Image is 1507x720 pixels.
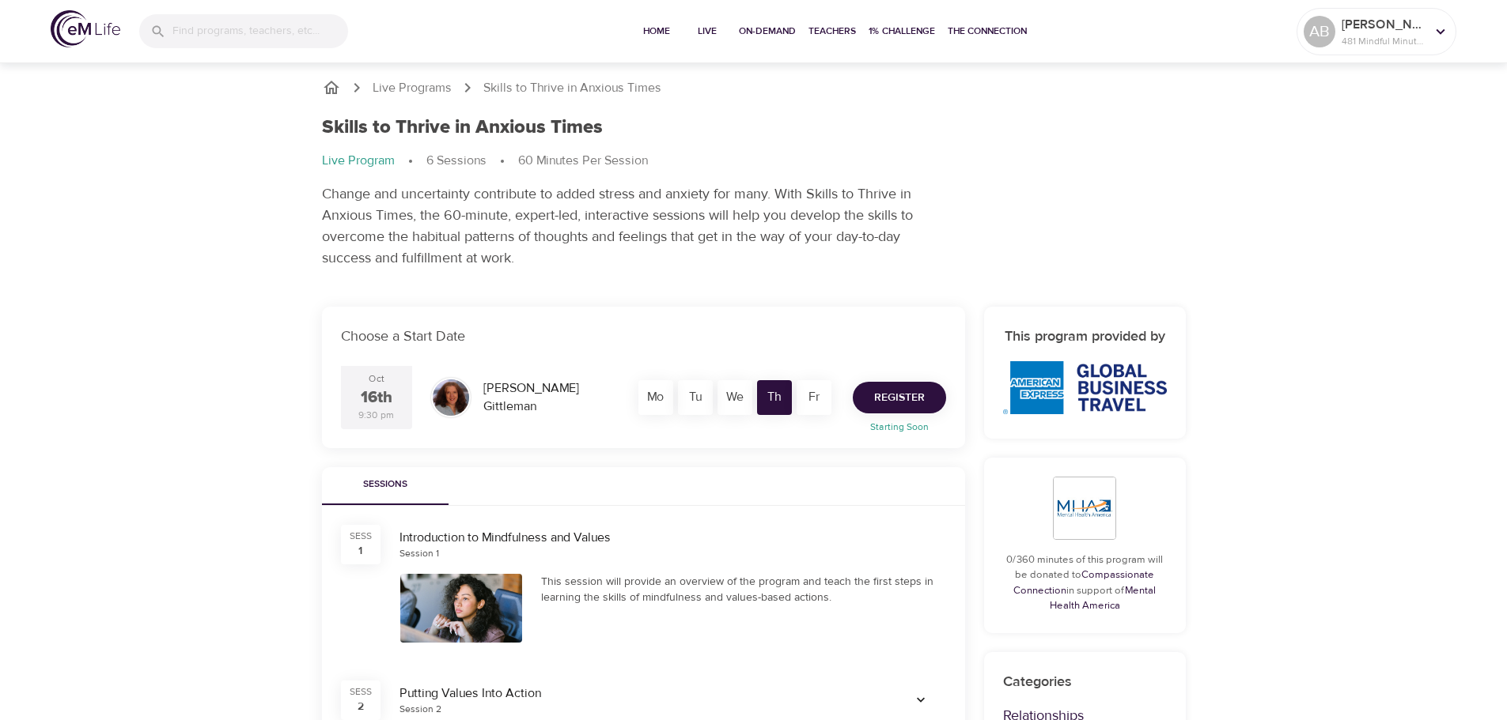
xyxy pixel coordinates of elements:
div: Introduction to Mindfulness and Values [399,529,946,547]
p: Starting Soon [843,420,956,434]
button: Register [853,382,946,413]
div: SESS [350,530,372,543]
div: [PERSON_NAME] Gittleman [477,373,623,422]
div: SESS [350,685,372,699]
div: We [718,380,752,415]
p: 60 Minutes Per Session [518,152,648,170]
div: 2 [358,699,364,714]
p: Skills to Thrive in Anxious Times [483,79,661,97]
span: Register [874,388,925,408]
span: 1% Challenge [869,23,935,40]
div: Tu [678,380,713,415]
img: AmEx%20GBT%20logo.png [1003,361,1167,414]
h1: Skills to Thrive in Anxious Times [322,116,603,139]
div: This session will provide an overview of the program and teach the first steps in learning the sk... [541,574,946,605]
div: Fr [797,380,831,415]
div: Putting Values Into Action [399,684,877,703]
a: Compassionate Connection [1013,568,1154,597]
div: 9:30 pm [358,409,394,422]
img: logo [51,10,120,47]
p: 481 Mindful Minutes [1342,34,1426,48]
div: Session 1 [399,547,439,560]
span: The Connection [948,23,1027,40]
div: Th [757,380,792,415]
nav: breadcrumb [322,78,1186,97]
div: 16th [361,386,392,409]
span: Home [638,23,676,40]
span: Sessions [331,477,439,493]
nav: breadcrumb [322,152,1186,171]
a: Live Programs [373,79,452,97]
span: Teachers [808,23,856,40]
div: 1 [358,543,362,559]
div: Oct [369,372,384,386]
p: [PERSON_NAME] [1342,15,1426,34]
p: Live Program [322,152,395,170]
div: Session 2 [399,703,441,716]
p: Categories [1003,671,1167,692]
p: Choose a Start Date [341,326,946,347]
h6: This program provided by [1003,326,1167,349]
p: 6 Sessions [426,152,487,170]
span: On-Demand [739,23,796,40]
span: Live [688,23,726,40]
div: Mo [638,380,673,415]
div: AB [1304,16,1335,47]
input: Find programs, teachers, etc... [172,14,348,48]
p: 0/360 minutes of this program will be donated to in support of [1003,552,1167,614]
p: Change and uncertainty contribute to added stress and anxiety for many. With Skills to Thrive in ... [322,183,915,269]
